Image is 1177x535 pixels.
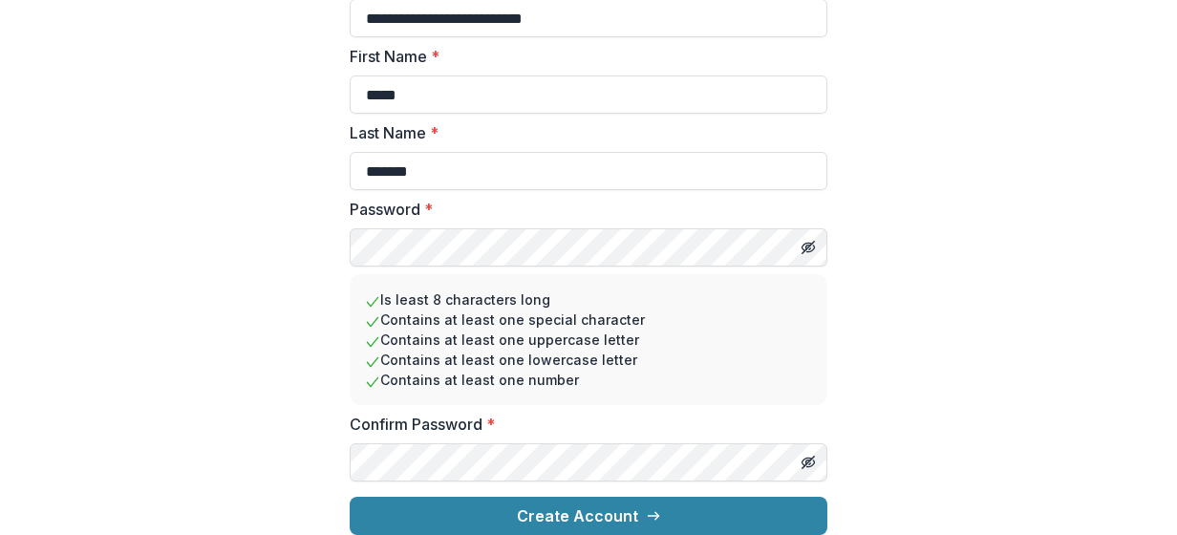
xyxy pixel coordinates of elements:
li: Contains at least one lowercase letter [365,350,812,370]
button: Toggle password visibility [793,447,824,478]
li: Contains at least one special character [365,310,812,330]
li: Contains at least one number [365,370,812,390]
button: Create Account [350,497,827,535]
button: Toggle password visibility [793,232,824,263]
label: Last Name [350,121,816,144]
li: Contains at least one uppercase letter [365,330,812,350]
label: Password [350,198,816,221]
li: Is least 8 characters long [365,289,812,310]
label: Confirm Password [350,413,816,436]
label: First Name [350,45,816,68]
